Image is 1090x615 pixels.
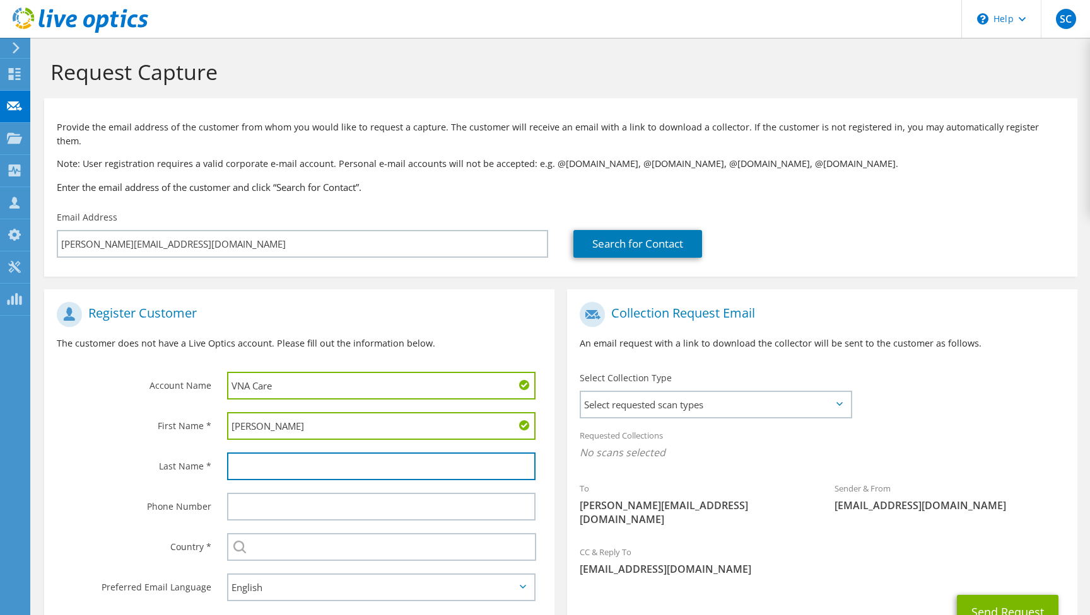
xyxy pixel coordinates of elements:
[580,372,672,384] label: Select Collection Type
[57,302,536,327] h1: Register Customer
[580,562,1065,576] span: [EMAIL_ADDRESS][DOMAIN_NAME]
[57,573,211,594] label: Preferred Email Language
[57,452,211,473] label: Last Name *
[57,336,542,350] p: The customer does not have a Live Optics account. Please fill out the information below.
[580,445,1065,459] span: No scans selected
[822,475,1077,519] div: Sender & From
[567,475,822,532] div: To
[57,120,1065,148] p: Provide the email address of the customer from whom you would like to request a capture. The cust...
[57,157,1065,171] p: Note: User registration requires a valid corporate e-mail account. Personal e-mail accounts will ...
[580,498,809,526] span: [PERSON_NAME][EMAIL_ADDRESS][DOMAIN_NAME]
[581,392,851,417] span: Select requested scan types
[57,533,211,553] label: Country *
[57,412,211,432] label: First Name *
[977,13,988,25] svg: \n
[57,493,211,513] label: Phone Number
[57,211,117,224] label: Email Address
[567,422,1077,469] div: Requested Collections
[835,498,1064,512] span: [EMAIL_ADDRESS][DOMAIN_NAME]
[50,59,1065,85] h1: Request Capture
[580,336,1065,350] p: An email request with a link to download the collector will be sent to the customer as follows.
[567,539,1077,582] div: CC & Reply To
[573,230,702,258] a: Search for Contact
[580,302,1058,327] h1: Collection Request Email
[57,180,1065,194] h3: Enter the email address of the customer and click “Search for Contact”.
[1056,9,1076,29] span: SC
[57,372,211,392] label: Account Name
